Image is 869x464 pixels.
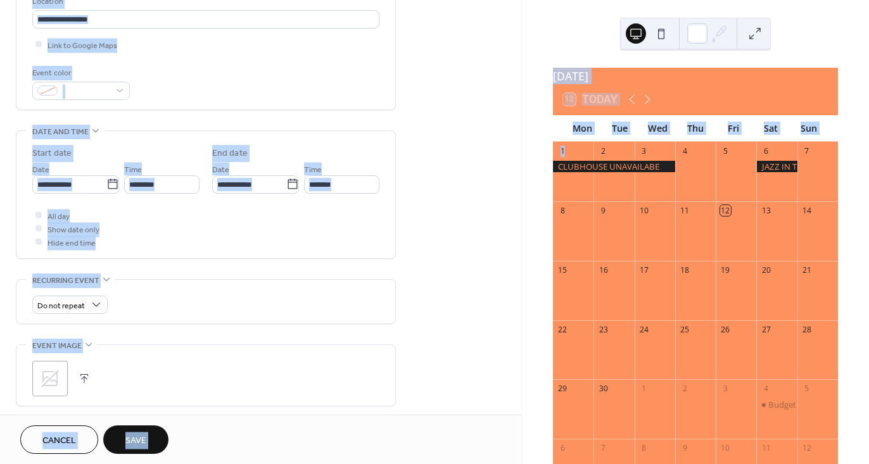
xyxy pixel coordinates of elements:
[601,115,639,141] div: Tue
[756,399,797,410] div: Budget Meeting
[638,265,649,275] div: 17
[125,434,146,448] span: Save
[557,265,568,275] div: 15
[103,425,168,454] button: Save
[304,163,322,176] span: Time
[801,205,812,216] div: 14
[761,205,771,216] div: 13
[32,66,127,80] div: Event color
[32,274,99,287] span: Recurring event
[48,236,96,249] span: Hide end time
[761,146,771,156] div: 6
[790,115,828,141] div: Sun
[48,210,70,223] span: All day
[557,146,568,156] div: 1
[48,39,117,52] span: Link to Google Maps
[598,324,609,335] div: 23
[563,115,601,141] div: Mon
[761,265,771,275] div: 20
[557,324,568,335] div: 22
[598,443,609,454] div: 7
[680,205,690,216] div: 11
[720,146,731,156] div: 5
[680,146,690,156] div: 4
[557,384,568,394] div: 29
[32,147,72,160] div: Start date
[32,361,68,396] div: ;
[761,324,771,335] div: 27
[42,434,76,448] span: Cancel
[598,265,609,275] div: 16
[638,205,649,216] div: 10
[680,443,690,454] div: 9
[768,399,829,410] div: Budget Meeting
[680,324,690,335] div: 25
[720,265,731,275] div: 19
[801,384,812,394] div: 5
[761,443,771,454] div: 11
[553,161,675,172] div: CLUBHOUSE UNAVAILABE
[801,265,812,275] div: 21
[557,205,568,216] div: 8
[761,384,771,394] div: 4
[638,443,649,454] div: 8
[639,115,677,141] div: Wed
[801,146,812,156] div: 7
[557,443,568,454] div: 6
[720,205,731,216] div: 12
[598,146,609,156] div: 2
[638,384,649,394] div: 1
[32,339,82,353] span: Event image
[124,163,142,176] span: Time
[32,163,49,176] span: Date
[32,125,89,139] span: Date and time
[638,146,649,156] div: 3
[20,425,98,454] button: Cancel
[720,324,731,335] div: 26
[676,115,714,141] div: Thu
[48,223,99,236] span: Show date only
[212,163,229,176] span: Date
[638,324,649,335] div: 24
[801,443,812,454] div: 12
[680,384,690,394] div: 2
[714,115,752,141] div: Fri
[680,265,690,275] div: 18
[720,384,731,394] div: 3
[801,324,812,335] div: 28
[720,443,731,454] div: 10
[756,161,797,172] div: JAZZ IN THE PARKS- RAIN DATE
[212,147,248,160] div: End date
[752,115,790,141] div: Sat
[553,68,838,84] div: [DATE]
[598,384,609,394] div: 30
[598,205,609,216] div: 9
[37,298,85,313] span: Do not repeat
